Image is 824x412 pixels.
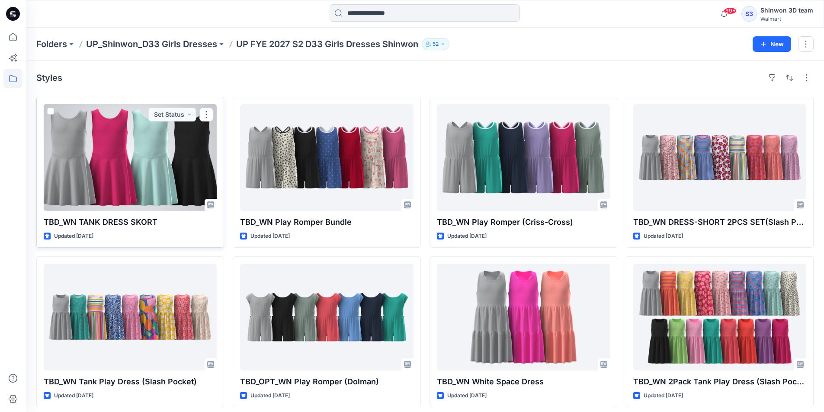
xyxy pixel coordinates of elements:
p: TBD_WN Play Romper Bundle [240,216,413,228]
div: Shinwon 3D team [760,5,813,16]
p: Updated [DATE] [644,232,683,241]
p: TBD_WN DRESS-SHORT 2PCS SET(Slash Pocket) [633,216,806,228]
a: UP_Shinwon_D33 Girls Dresses [86,38,217,50]
p: TBD_WN 2Pack Tank Play Dress (Slash Pocket) [633,376,806,388]
p: Updated [DATE] [54,232,93,241]
h4: Styles [36,73,62,83]
p: TBD_WN Play Romper (Criss-Cross) [437,216,610,228]
a: TBD_WN Play Romper Bundle [240,104,413,211]
a: TBD_OPT_WN Play Romper (Dolman) [240,264,413,370]
p: TBD_WN White Space Dress [437,376,610,388]
p: UP FYE 2027 S2 D33 Girls Dresses Shinwon [236,38,418,50]
a: TBD_WN 2Pack Tank Play Dress (Slash Pocket) [633,264,806,370]
a: TBD_WN Tank Play Dress (Slash Pocket) [44,264,217,370]
p: Updated [DATE] [447,391,487,400]
p: TBD_OPT_WN Play Romper (Dolman) [240,376,413,388]
p: TBD_WN Tank Play Dress (Slash Pocket) [44,376,217,388]
span: 99+ [724,7,737,14]
p: 52 [433,39,439,49]
button: 52 [422,38,449,50]
p: Updated [DATE] [447,232,487,241]
div: Walmart [760,16,813,22]
a: TBD_WN Play Romper (Criss-Cross) [437,104,610,211]
button: New [753,36,791,52]
div: S3 [741,6,757,22]
a: TBD_WN DRESS-SHORT 2PCS SET(Slash Pocket) [633,104,806,211]
p: Updated [DATE] [250,232,290,241]
a: TBD_WN White Space Dress [437,264,610,370]
a: Folders [36,38,67,50]
p: TBD_WN TANK DRESS SKORT [44,216,217,228]
p: Updated [DATE] [644,391,683,400]
a: TBD_WN TANK DRESS SKORT [44,104,217,211]
p: Updated [DATE] [54,391,93,400]
p: Updated [DATE] [250,391,290,400]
